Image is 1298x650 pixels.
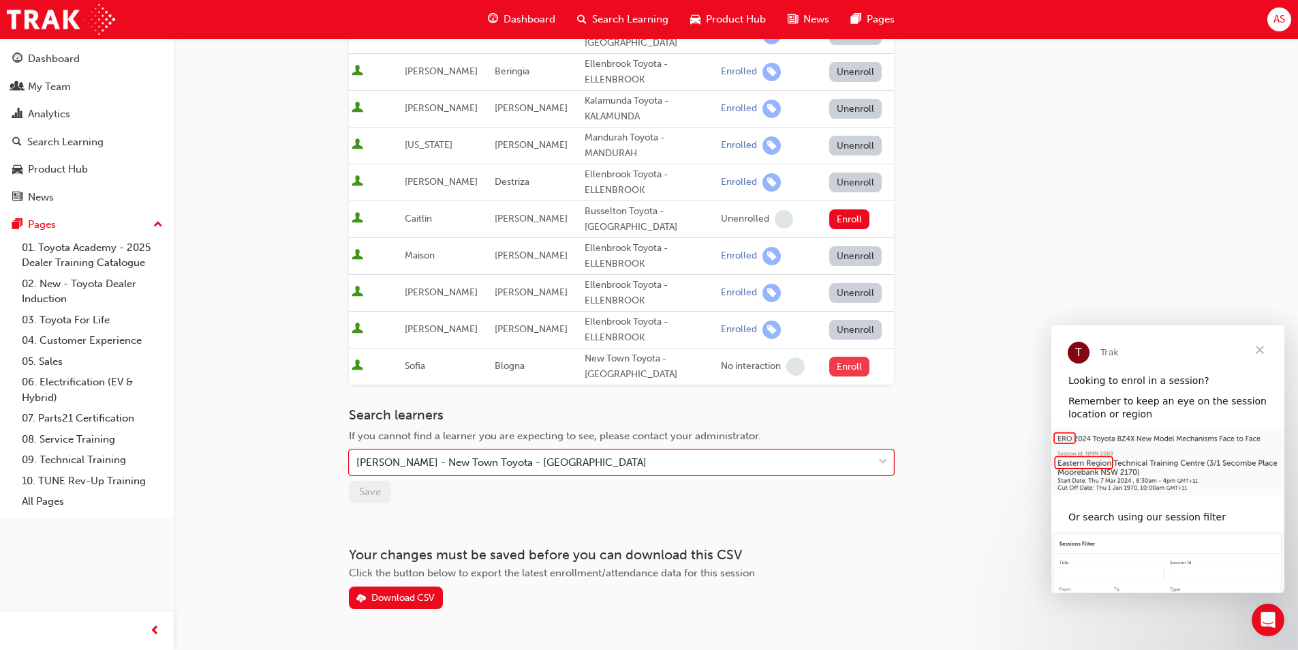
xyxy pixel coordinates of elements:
[495,286,568,298] span: [PERSON_NAME]
[721,360,781,373] div: No interaction
[16,449,168,471] a: 09. Technical Training
[405,176,478,188] span: [PERSON_NAME]
[16,429,168,450] a: 08. Service Training
[762,136,781,155] span: learningRecordVerb_ENROLL-icon
[16,408,168,429] a: 07. Parts21 Certification
[150,623,160,640] span: prev-icon
[371,592,435,604] div: Download CSV
[5,130,168,155] a: Search Learning
[12,53,22,65] span: guage-icon
[352,212,363,226] span: User is active
[690,11,700,28] span: car-icon
[16,372,168,408] a: 06. Electrification (EV & Hybrid)
[16,471,168,492] a: 10. TUNE Rev-Up Training
[405,213,432,224] span: Caitlin
[721,102,757,115] div: Enrolled
[495,250,568,261] span: [PERSON_NAME]
[352,65,363,78] span: User is active
[762,63,781,81] span: learningRecordVerb_ENROLL-icon
[349,430,761,442] span: If you cannot find a learner you are expecting to see, please contact your administrator.
[28,79,71,95] div: My Team
[488,11,498,28] span: guage-icon
[405,360,425,372] span: Sofia
[349,481,391,503] button: Save
[1051,325,1284,593] iframe: Intercom live chat message
[12,136,22,149] span: search-icon
[878,454,888,471] span: down-icon
[585,314,715,345] div: Ellenbrook Toyota - ELLENBROOK
[352,138,363,152] span: User is active
[585,278,715,308] div: Ellenbrook Toyota - ELLENBROOK
[16,491,168,512] a: All Pages
[829,136,882,156] button: Unenroll
[762,321,781,339] span: learningRecordVerb_ENROLL-icon
[762,247,781,265] span: learningRecordVerb_ENROLL-icon
[1273,12,1285,27] span: AS
[840,5,906,33] a: pages-iconPages
[762,284,781,302] span: learningRecordVerb_ENROLL-icon
[788,11,798,28] span: news-icon
[352,249,363,263] span: User is active
[495,323,568,335] span: [PERSON_NAME]
[356,455,647,471] div: [PERSON_NAME] - New Town Toyota - [GEOGRAPHIC_DATA]
[352,102,363,115] span: User is active
[349,547,894,563] h3: Your changes must be saved before you can download this CSV
[585,351,715,382] div: New Town Toyota - [GEOGRAPHIC_DATA]
[5,212,168,237] button: Pages
[12,164,22,176] span: car-icon
[28,106,70,122] div: Analytics
[27,134,104,150] div: Search Learning
[829,246,882,266] button: Unenroll
[16,310,168,331] a: 03. Toyota For Life
[495,102,568,114] span: [PERSON_NAME]
[1267,8,1291,31] button: AS
[706,12,766,27] span: Product Hub
[5,74,168,100] a: My Team
[585,57,715,87] div: Ellenbrook Toyota - ELLENBROOK
[405,323,478,335] span: [PERSON_NAME]
[5,185,168,210] a: News
[829,62,882,82] button: Unenroll
[762,173,781,192] span: learningRecordVerb_ENROLL-icon
[16,330,168,351] a: 04. Customer Experience
[504,12,555,27] span: Dashboard
[7,4,115,35] a: Trak
[5,44,168,212] button: DashboardMy TeamAnalyticsSearch LearningProduct HubNews
[495,360,525,372] span: Blogna
[12,219,22,231] span: pages-icon
[405,286,478,298] span: [PERSON_NAME]
[721,139,757,152] div: Enrolled
[405,102,478,114] span: [PERSON_NAME]
[721,65,757,78] div: Enrolled
[566,5,679,33] a: search-iconSearch Learning
[405,139,452,151] span: [US_STATE]
[679,5,777,33] a: car-iconProduct Hub
[352,323,363,336] span: User is active
[5,157,168,182] a: Product Hub
[786,357,805,376] span: learningRecordVerb_NONE-icon
[16,351,168,372] a: 05. Sales
[405,250,435,261] span: Maison
[5,46,168,72] a: Dashboard
[829,357,870,376] button: Enroll
[829,320,882,340] button: Unenroll
[777,5,840,33] a: news-iconNews
[495,65,529,77] span: Beringia
[349,587,443,609] button: Download CSV
[495,213,568,224] span: [PERSON_NAME]
[829,283,882,303] button: Unenroll
[762,100,781,118] span: learningRecordVerb_ENROLL-icon
[16,237,168,274] a: 01. Toyota Academy - 2025 Dealer Training Catalogue
[28,190,54,205] div: News
[349,407,894,423] h3: Search learners
[495,176,529,188] span: Destriza
[803,12,829,27] span: News
[349,567,755,579] span: Click the button below to export the latest enrollment/attendance data for this session
[585,130,715,161] div: Mandurah Toyota - MANDURAH
[577,11,587,28] span: search-icon
[775,210,793,228] span: learningRecordVerb_NONE-icon
[1252,604,1284,636] iframe: Intercom live chat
